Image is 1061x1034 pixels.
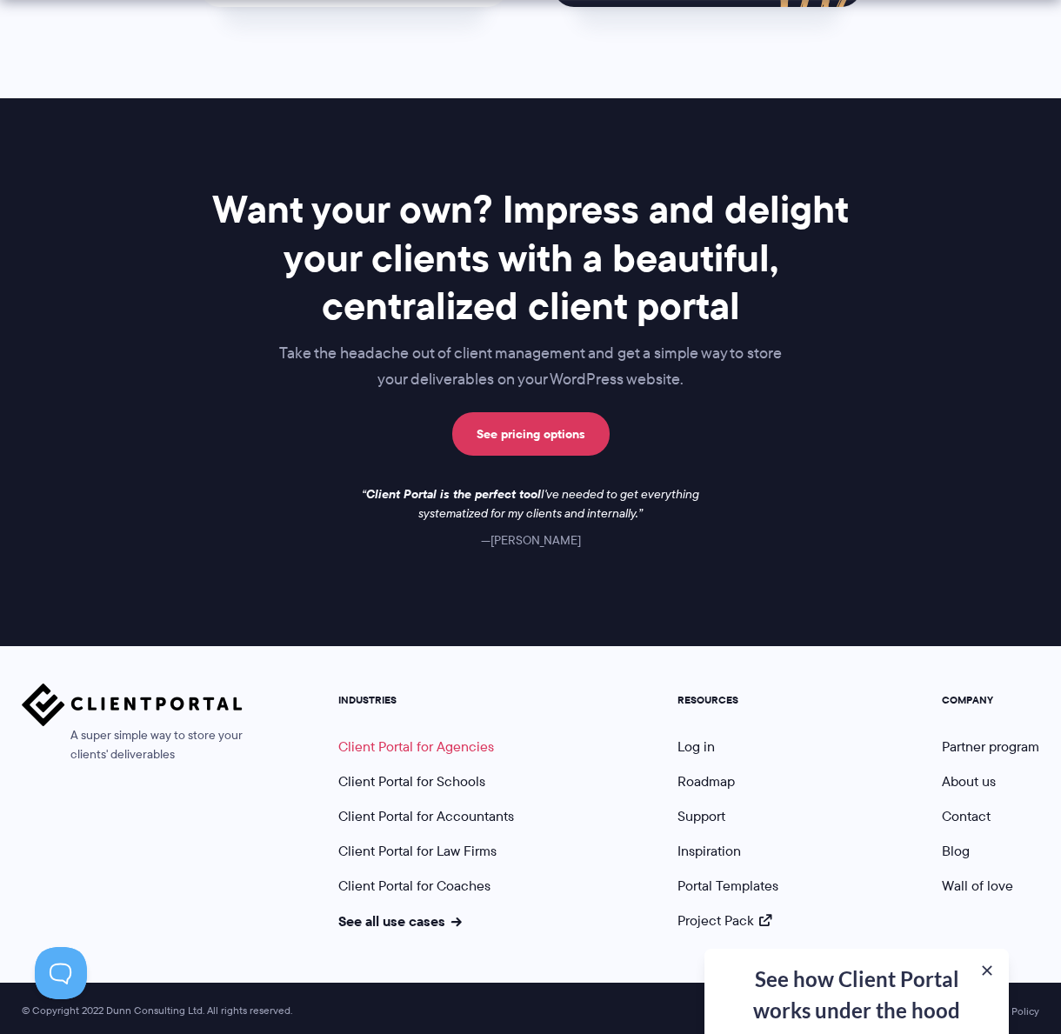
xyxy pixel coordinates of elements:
[677,737,715,757] a: Log in
[35,947,87,999] iframe: Toggle Customer Support
[338,806,514,826] a: Client Portal for Accountants
[677,694,778,706] h5: RESOURCES
[13,1004,301,1017] span: © Copyright 2022 Dunn Consulting Ltd. All rights reserved.
[338,737,494,757] a: Client Portal for Agencies
[677,806,725,826] a: Support
[677,841,741,861] a: Inspiration
[942,841,970,861] a: Blog
[366,484,541,504] strong: Client Portal is the perfect tool
[942,876,1013,896] a: Wall of love
[677,876,778,896] a: Portal Templates
[677,911,771,931] a: Project Pack
[338,841,497,861] a: Client Portal for Law Firms
[942,806,991,826] a: Contact
[942,771,996,791] a: About us
[942,737,1039,757] a: Partner program
[348,485,713,524] p: I've needed to get everything systematized for my clients and internally.
[942,694,1039,706] h5: COMPANY
[677,771,735,791] a: Roadmap
[184,185,877,330] h2: Want your own? Impress and delight your clients with a beautiful, centralized client portal
[184,341,877,393] p: Take the headache out of client management and get a simple way to store your deliverables on you...
[338,911,462,931] a: See all use cases
[481,531,581,549] cite: [PERSON_NAME]
[338,771,485,791] a: Client Portal for Schools
[22,726,243,764] span: A super simple way to store your clients' deliverables
[338,694,514,706] h5: INDUSTRIES
[338,876,490,896] a: Client Portal for Coaches
[452,412,610,456] a: See pricing options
